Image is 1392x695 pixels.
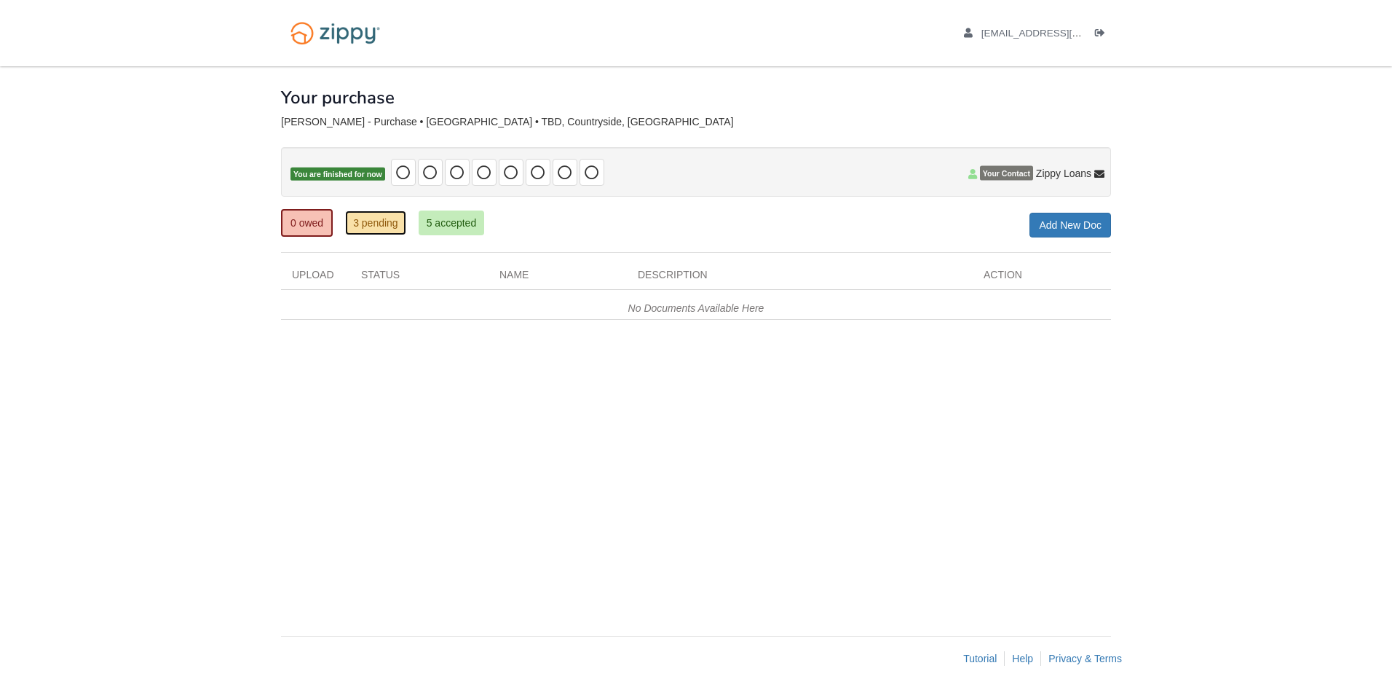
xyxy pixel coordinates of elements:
a: 5 accepted [419,211,485,235]
span: Your Contact [980,166,1033,181]
div: [PERSON_NAME] - Purchase • [GEOGRAPHIC_DATA] • TBD, Countryside, [GEOGRAPHIC_DATA] [281,116,1111,128]
a: Add New Doc [1029,213,1111,237]
div: Name [489,267,627,289]
span: abigailruiz98@gmail.com [981,28,1148,39]
a: Log out [1095,28,1111,42]
a: 0 owed [281,209,333,237]
a: Help [1012,653,1033,664]
span: You are finished for now [290,168,385,181]
div: Action [973,267,1111,289]
div: Upload [281,267,350,289]
div: Status [350,267,489,289]
em: No Documents Available Here [628,302,764,314]
a: 3 pending [345,211,406,235]
div: Description [627,267,973,289]
span: Zippy Loans [1036,166,1091,181]
h1: Your purchase [281,88,395,107]
a: edit profile [964,28,1148,42]
img: Logo [281,15,389,52]
a: Tutorial [963,653,997,664]
a: Privacy & Terms [1048,653,1122,664]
